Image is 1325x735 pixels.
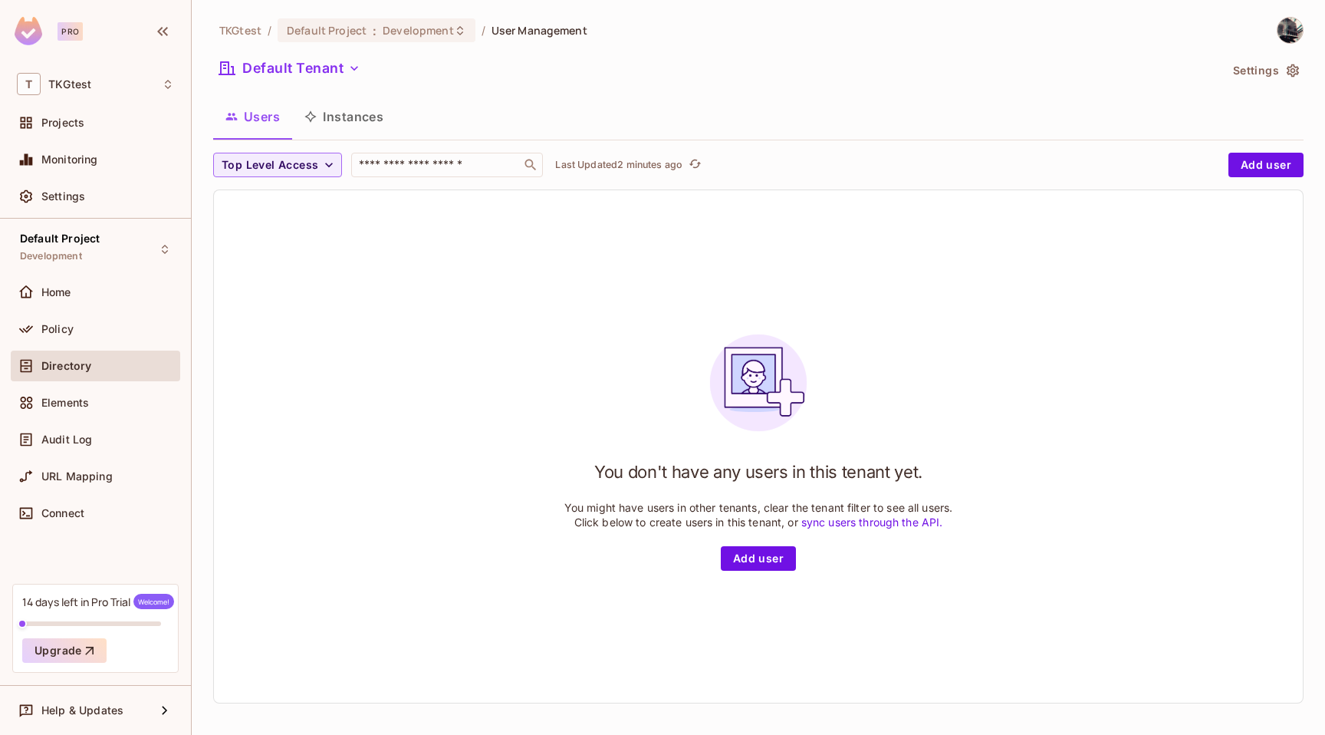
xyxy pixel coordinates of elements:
span: Default Project [20,232,100,245]
span: Projects [41,117,84,129]
span: Directory [41,360,91,372]
span: : [372,25,377,37]
span: Help & Updates [41,704,123,717]
li: / [482,23,485,38]
span: Settings [41,190,85,203]
button: refresh [686,156,704,174]
span: Workspace: TKGtest [48,78,91,91]
p: Last Updated 2 minutes ago [555,159,682,171]
span: Development [383,23,453,38]
button: Top Level Access [213,153,342,177]
span: Top Level Access [222,156,318,175]
img: SReyMgAAAABJRU5ErkJggg== [15,17,42,45]
img: Thomas Girard [1277,18,1303,43]
span: Welcome! [133,594,174,609]
button: Instances [292,97,396,136]
button: Upgrade [22,638,107,663]
span: Audit Log [41,433,92,446]
a: sync users through the API. [801,516,943,529]
span: Default Project [287,23,367,38]
span: Home [41,286,71,298]
span: the active workspace [219,23,261,38]
span: Click to refresh data [682,156,704,174]
button: Add user [721,546,796,571]
p: You might have users in other tenants, clear the tenant filter to see all users. Click below to c... [564,500,953,529]
div: Pro [58,22,83,41]
div: 14 days left in Pro Trial [22,594,174,609]
button: Settings [1227,58,1304,83]
li: / [268,23,271,38]
span: Elements [41,397,89,409]
span: Development [20,250,82,262]
button: Add user [1228,153,1304,177]
h1: You don't have any users in this tenant yet. [594,460,922,483]
span: T [17,73,41,95]
button: Users [213,97,292,136]
span: Policy [41,323,74,335]
span: Connect [41,507,84,519]
span: Monitoring [41,153,98,166]
span: URL Mapping [41,470,113,483]
button: Default Tenant [213,56,367,81]
span: refresh [689,157,702,173]
span: User Management [492,23,587,38]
